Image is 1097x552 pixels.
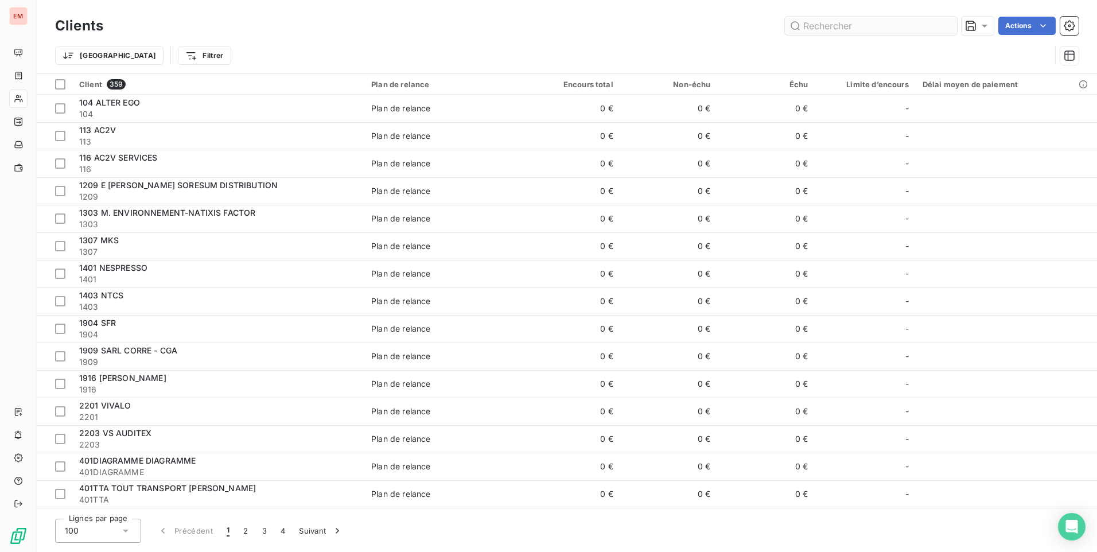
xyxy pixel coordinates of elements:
[79,301,357,313] span: 1403
[620,122,718,150] td: 0 €
[371,351,430,362] div: Plan de relance
[923,80,1090,89] div: Délai moyen de paiement
[79,411,357,423] span: 2201
[905,433,909,445] span: -
[905,268,909,279] span: -
[717,232,815,260] td: 0 €
[717,177,815,205] td: 0 €
[79,329,357,340] span: 1904
[79,483,256,493] span: 401TTA TOUT TRANSPORT [PERSON_NAME]
[55,15,103,36] h3: Clients
[79,439,357,450] span: 2203
[523,95,620,122] td: 0 €
[79,356,357,368] span: 1909
[107,79,126,90] span: 359
[79,108,357,120] span: 104
[79,153,158,162] span: 116 AC2V SERVICES
[717,95,815,122] td: 0 €
[9,7,28,25] div: EM
[65,525,79,537] span: 100
[620,177,718,205] td: 0 €
[523,398,620,425] td: 0 €
[905,351,909,362] span: -
[79,235,119,245] span: 1307 MKS
[79,98,140,107] span: 104 ALTER EGO
[79,345,177,355] span: 1909 SARL CORRE - CGA
[724,80,808,89] div: Échu
[150,519,220,543] button: Précédent
[79,318,116,328] span: 1904 SFR
[620,508,718,535] td: 0 €
[371,185,430,197] div: Plan de relance
[371,461,430,472] div: Plan de relance
[905,378,909,390] span: -
[523,370,620,398] td: 0 €
[79,274,357,285] span: 1401
[523,315,620,343] td: 0 €
[371,488,430,500] div: Plan de relance
[822,80,909,89] div: Limite d’encours
[717,480,815,508] td: 0 €
[79,219,357,230] span: 1303
[274,519,292,543] button: 4
[717,205,815,232] td: 0 €
[620,287,718,315] td: 0 €
[79,428,151,438] span: 2203 VS AUDITEX
[620,95,718,122] td: 0 €
[523,150,620,177] td: 0 €
[717,343,815,370] td: 0 €
[79,208,255,217] span: 1303 M. ENVIRONNEMENT-NATIXIS FACTOR
[371,130,430,142] div: Plan de relance
[717,260,815,287] td: 0 €
[717,398,815,425] td: 0 €
[79,290,123,300] span: 1403 NTCS
[55,46,164,65] button: [GEOGRAPHIC_DATA]
[523,480,620,508] td: 0 €
[717,370,815,398] td: 0 €
[371,406,430,417] div: Plan de relance
[998,17,1056,35] button: Actions
[292,519,350,543] button: Suivant
[717,150,815,177] td: 0 €
[523,232,620,260] td: 0 €
[620,232,718,260] td: 0 €
[79,191,357,203] span: 1209
[371,323,430,335] div: Plan de relance
[220,519,236,543] button: 1
[905,213,909,224] span: -
[905,488,909,500] span: -
[620,343,718,370] td: 0 €
[371,296,430,307] div: Plan de relance
[255,519,274,543] button: 3
[79,164,357,175] span: 116
[79,456,196,465] span: 401DIAGRAMME DIAGRAMME
[905,406,909,417] span: -
[523,453,620,480] td: 0 €
[79,263,147,273] span: 1401 NESPRESSO
[79,384,357,395] span: 1916
[785,17,957,35] input: Rechercher
[523,177,620,205] td: 0 €
[523,425,620,453] td: 0 €
[620,398,718,425] td: 0 €
[620,453,718,480] td: 0 €
[79,494,357,506] span: 401TTA
[371,268,430,279] div: Plan de relance
[371,433,430,445] div: Plan de relance
[523,343,620,370] td: 0 €
[1058,513,1086,541] div: Open Intercom Messenger
[620,425,718,453] td: 0 €
[79,180,278,190] span: 1209 E [PERSON_NAME] SORESUM DISTRIBUTION
[371,158,430,169] div: Plan de relance
[620,480,718,508] td: 0 €
[905,296,909,307] span: -
[620,260,718,287] td: 0 €
[79,467,357,478] span: 401DIAGRAMME
[620,315,718,343] td: 0 €
[905,130,909,142] span: -
[905,461,909,472] span: -
[717,287,815,315] td: 0 €
[717,508,815,535] td: 0 €
[905,323,909,335] span: -
[371,240,430,252] div: Plan de relance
